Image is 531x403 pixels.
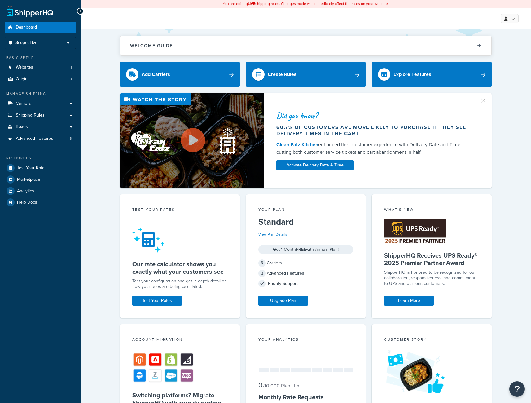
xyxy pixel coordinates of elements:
span: Websites [16,65,33,70]
button: Welcome Guide [120,36,491,55]
a: Add Carriers [120,62,240,87]
h5: Standard [258,217,353,227]
div: Create Rules [268,70,296,79]
a: Carriers [5,98,76,109]
span: Help Docs [17,200,37,205]
div: What's New [384,207,479,214]
h5: Our rate calculator shows you exactly what your customers see [132,260,227,275]
a: Test Your Rates [5,162,76,174]
div: Manage Shipping [5,91,76,96]
span: Origins [16,77,30,82]
div: Get 1 Month with Annual Plan! [258,245,353,254]
a: Dashboard [5,22,76,33]
span: Dashboard [16,25,37,30]
a: View Plan Details [258,232,287,237]
div: Add Carriers [142,70,170,79]
div: Priority Support [258,279,353,288]
span: 6 [258,259,266,267]
div: Carriers [258,259,353,268]
div: Your Plan [258,207,353,214]
a: Marketplace [5,174,76,185]
b: LIVE [248,1,255,7]
span: Test Your Rates [17,166,47,171]
div: Did you know? [276,111,472,120]
a: Boxes [5,121,76,133]
a: Upgrade Plan [258,296,308,306]
span: Analytics [17,188,34,194]
span: Scope: Live [15,40,37,46]
a: Websites1 [5,62,76,73]
span: Marketplace [17,177,40,182]
span: 1 [71,65,72,70]
span: 3 [70,77,72,82]
a: Origins3 [5,73,76,85]
div: Customer Story [384,337,479,344]
div: Explore Features [393,70,431,79]
img: Video thumbnail [120,93,264,188]
span: Carriers [16,101,31,106]
div: enhanced their customer experience with Delivery Date and Time — cutting both customer service ti... [276,141,472,156]
div: Advanced Features [258,269,353,278]
li: Origins [5,73,76,85]
div: Resources [5,156,76,161]
a: Learn More [384,296,434,306]
button: Open Resource Center [509,381,525,397]
span: 3 [70,136,72,141]
div: Test your configuration and get in-depth detail on how your rates are being calculated. [132,278,227,290]
a: Create Rules [246,62,366,87]
a: Analytics [5,185,76,197]
div: 60.7% of customers are more likely to purchase if they see delivery times in the cart [276,124,472,137]
div: Basic Setup [5,55,76,60]
div: Test your rates [132,207,227,214]
a: Activate Delivery Date & Time [276,160,354,170]
span: Boxes [16,124,28,130]
div: Account Migration [132,337,227,344]
a: Clean Eatz Kitchen [276,141,318,148]
h2: Welcome Guide [130,43,173,48]
span: 0 [258,380,262,390]
a: Advanced Features3 [5,133,76,144]
a: Shipping Rules [5,110,76,121]
span: 3 [258,270,266,277]
small: / 10,000 Plan Limit [263,382,302,389]
li: Advanced Features [5,133,76,144]
p: ShipperHQ is honored to be recognized for our collaboration, responsiveness, and commitment to UP... [384,270,479,286]
span: Shipping Rules [16,113,45,118]
li: Websites [5,62,76,73]
div: Your Analytics [258,337,353,344]
a: Test Your Rates [132,296,182,306]
strong: FREE [296,246,306,253]
span: Advanced Features [16,136,53,141]
a: Explore Features [372,62,492,87]
h5: Monthly Rate Requests [258,393,353,401]
a: Help Docs [5,197,76,208]
h5: ShipperHQ Receives UPS Ready® 2025 Premier Partner Award [384,252,479,267]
